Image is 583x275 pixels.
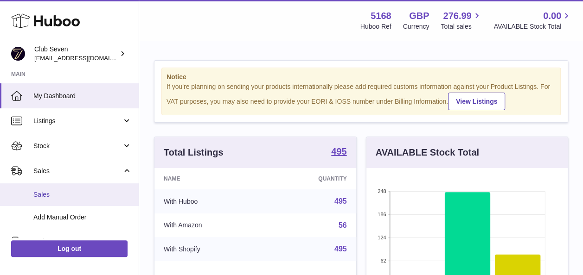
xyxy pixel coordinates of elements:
h3: Total Listings [164,146,224,159]
span: 276.99 [443,10,471,22]
div: Club Seven [34,45,118,62]
a: 495 [331,147,346,158]
text: 124 [378,235,386,240]
th: Name [154,168,265,189]
text: 248 [378,188,386,194]
span: [EMAIL_ADDRESS][DOMAIN_NAME] [34,54,136,62]
span: Total sales [441,22,482,31]
span: My Dashboard [33,92,132,100]
span: Stock [33,142,122,150]
h3: AVAILABLE Stock Total [376,146,479,159]
div: Currency [403,22,429,31]
span: Sales [33,167,122,175]
span: Sales [33,190,132,199]
a: View Listings [448,93,505,110]
img: internalAdmin-5168@internal.huboo.com [11,47,25,61]
a: 56 [339,221,347,229]
td: With Shopify [154,237,265,261]
strong: Notice [167,73,556,81]
a: Log out [11,240,128,257]
span: AVAILABLE Stock Total [493,22,572,31]
div: Huboo Ref [360,22,391,31]
text: 62 [380,258,386,263]
span: Orders [33,237,122,245]
a: 495 [334,197,347,205]
span: Add Manual Order [33,213,132,222]
div: If you're planning on sending your products internationally please add required customs informati... [167,82,556,110]
strong: 5168 [371,10,391,22]
td: With Amazon [154,213,265,237]
span: Listings [33,117,122,125]
strong: 495 [331,147,346,156]
th: Quantity [265,168,356,189]
a: 0.00 AVAILABLE Stock Total [493,10,572,31]
span: 0.00 [543,10,561,22]
a: 495 [334,245,347,253]
text: 186 [378,212,386,217]
td: With Huboo [154,189,265,213]
a: 276.99 Total sales [441,10,482,31]
strong: GBP [409,10,429,22]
